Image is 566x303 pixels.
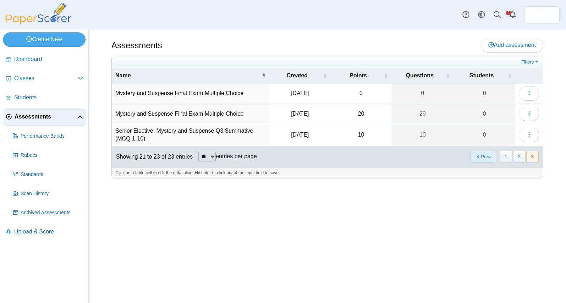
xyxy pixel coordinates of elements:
[3,51,86,68] a: Dashboard
[469,151,539,162] nav: pagination
[3,70,86,87] a: Classes
[457,72,506,79] span: Students
[507,72,512,79] span: Students : Activate to sort
[454,83,515,103] a: 0
[505,7,521,23] a: Alerts
[115,72,260,79] span: Name
[21,133,83,140] span: Performance Bands
[111,39,162,51] h1: Assessments
[14,75,78,82] span: Classes
[15,113,77,121] span: Assessments
[536,9,548,21] span: Jenna Martin
[536,9,548,21] img: ps.ueKIY7iJY81EQ4vr
[10,147,86,164] a: Rubrics
[262,72,266,79] span: Name : Activate to invert sorting
[3,109,86,126] a: Assessments
[10,128,86,145] a: Performance Bands
[334,72,383,79] span: Points
[10,185,86,202] a: Scan History
[500,151,512,162] button: 1
[21,171,83,178] span: Standards
[21,152,83,159] span: Rubrics
[446,72,450,79] span: Questions : Activate to sort
[526,151,539,162] button: 3
[21,209,83,216] span: Archived Assessments
[10,204,86,221] a: Archived Assessments
[3,3,74,24] img: PaperScorer
[112,124,269,146] td: Senior Elective: Mystery and Suspense Q3 Summative (MCQ 1-10)
[3,32,86,46] a: Create New
[112,146,193,167] div: Showing 21 to 23 of 23 entries
[323,72,327,79] span: Created : Activate to sort
[291,132,309,138] time: Mar 24, 2025 at 1:29 PM
[391,124,454,146] a: 10
[3,89,86,106] a: Students
[524,6,560,23] a: ps.ueKIY7iJY81EQ4vr
[454,104,515,124] a: 0
[291,111,309,117] time: Jun 9, 2025 at 8:10 AM
[14,55,83,63] span: Dashboard
[395,72,444,79] span: Questions
[14,228,83,236] span: Upload & Score
[520,59,541,66] a: Filters
[3,20,74,26] a: PaperScorer
[21,190,83,197] span: Scan History
[331,104,392,124] td: 20
[112,104,269,124] td: Mystery and Suspense Final Exam Multiple Choice
[331,83,392,104] td: 0
[3,224,86,241] a: Upload & Score
[331,124,392,146] td: 10
[273,72,322,79] span: Created
[384,72,388,79] span: Points : Activate to sort
[488,42,536,48] span: Add assessment
[391,83,454,103] a: 0
[481,38,543,52] a: Add assessment
[112,167,543,178] div: Click on a table cell to edit the data inline. Hit enter or click out of the input field to save.
[14,94,83,101] span: Students
[291,90,309,96] time: Jun 9, 2025 at 8:09 AM
[513,151,526,162] button: 2
[10,166,86,183] a: Standards
[112,83,269,104] td: Mystery and Suspense Final Exam Multiple Choice
[391,104,454,124] a: 20
[216,153,257,159] label: entries per page
[470,151,495,162] button: Previous
[454,124,515,146] a: 0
